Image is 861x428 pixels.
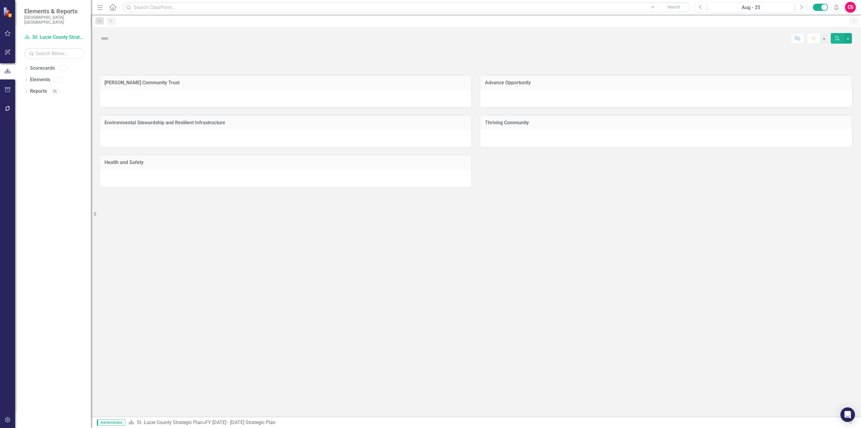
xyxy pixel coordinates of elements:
div: Aug - 25 [710,4,792,11]
button: Aug - 25 [708,2,794,13]
input: Search ClearPoint... [123,2,691,13]
div: Open Intercom Messenger [840,407,855,422]
img: Not Defined [100,34,110,43]
h3: Environmental Stewardship and Resilient Infrastructure [104,120,467,125]
button: Search [659,3,689,12]
a: St. Lucie County Strategic Plan [24,34,85,41]
h3: Thriving Community [485,120,847,125]
span: Search [667,5,680,9]
a: Elements [30,76,50,83]
div: FY [DATE] - [DATE] Strategic Plan [205,420,275,425]
a: Reports [30,88,47,95]
div: 26 [50,89,60,94]
h3: Advance Opportunity [485,80,847,85]
h3: Health and Safety [104,160,467,165]
a: St. Lucie County Strategic Plan [137,420,203,425]
div: » [128,419,846,426]
small: [GEOGRAPHIC_DATA], [GEOGRAPHIC_DATA] [24,15,85,25]
img: ClearPoint Strategy [3,7,14,18]
input: Search Below... [24,48,85,59]
button: CS [845,2,856,13]
a: Scorecards [30,65,55,72]
span: Administrator [97,420,125,426]
span: Elements & Reports [24,8,85,15]
h3: [PERSON_NAME] Community Trust [104,80,467,85]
